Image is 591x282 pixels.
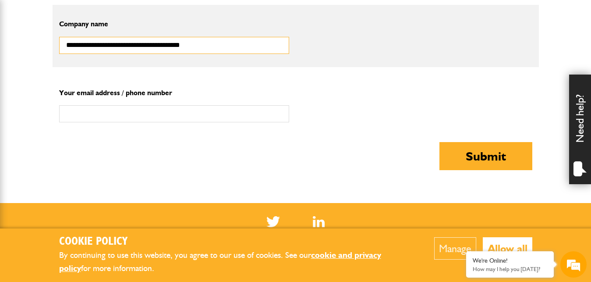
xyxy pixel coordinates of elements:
button: Allow all [483,237,532,260]
div: We're Online! [473,257,547,264]
p: By continuing to use this website, you agree to our use of cookies. See our for more information. [59,249,407,275]
input: Enter your last name [11,81,160,100]
img: d_20077148190_company_1631870298795_20077148190 [15,49,37,61]
textarea: Type your message and hit 'Enter' [11,159,160,212]
div: Minimize live chat window [144,4,165,25]
button: Manage [434,237,476,260]
p: How may I help you today? [473,266,547,272]
a: cookie and privacy policy [59,250,381,274]
input: Enter your email address [11,107,160,126]
a: LinkedIn [313,216,325,227]
button: Submit [439,142,532,170]
input: Enter your phone number [11,133,160,152]
em: Start Chat [119,219,159,231]
p: Your email address / phone number [59,87,532,99]
p: Company name [59,18,532,30]
h2: Cookie Policy [59,235,407,249]
div: Chat with us now [46,49,147,61]
img: Twitter [266,216,280,227]
img: Linked In [313,216,325,227]
div: Need help? [569,75,591,184]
